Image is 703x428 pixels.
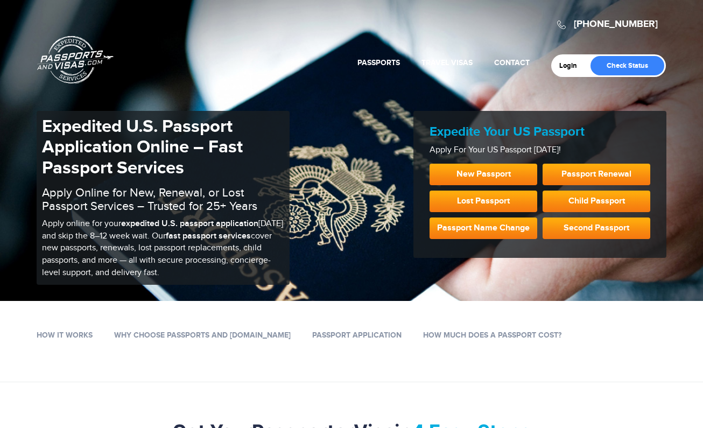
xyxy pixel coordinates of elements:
a: Passport Name Change [430,217,537,239]
h2: Expedite Your US Passport [430,124,650,140]
a: Passports & [DOMAIN_NAME] [37,36,114,84]
a: Passports [357,58,400,67]
a: Second Passport [543,217,650,239]
p: Apply online for your [DATE] and skip the 8–12 week wait. Our cover new passports, renewals, lost... [42,218,284,279]
a: Passport Renewal [543,164,650,185]
h1: Expedited U.S. Passport Application Online – Fast Passport Services [42,116,284,178]
b: fast passport services [166,231,251,241]
a: New Passport [430,164,537,185]
a: Login [559,61,585,70]
p: Apply For Your US Passport [DATE]! [430,144,650,157]
a: How Much Does a Passport Cost? [423,331,561,340]
a: Travel Visas [421,58,473,67]
a: Why Choose Passports and [DOMAIN_NAME] [114,331,291,340]
a: Child Passport [543,191,650,212]
a: [PHONE_NUMBER] [574,18,658,30]
a: How it works [37,331,93,340]
a: Check Status [590,56,664,75]
a: Contact [494,58,530,67]
a: Lost Passport [430,191,537,212]
h2: Apply Online for New, Renewal, or Lost Passport Services – Trusted for 25+ Years [42,186,284,212]
a: Passport Application [312,331,402,340]
b: expedited U.S. passport application [121,219,258,229]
